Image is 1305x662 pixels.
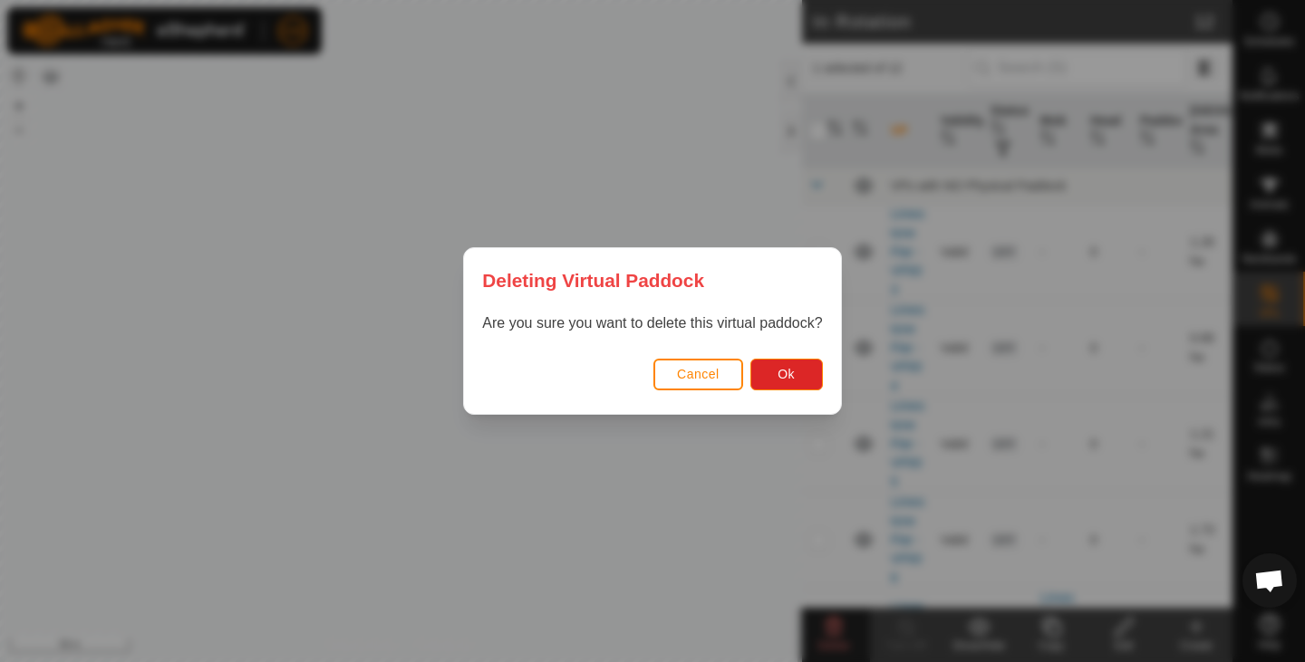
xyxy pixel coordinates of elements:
span: Deleting Virtual Paddock [482,266,704,294]
span: Cancel [677,367,720,381]
a: Open chat [1242,553,1297,608]
button: Ok [750,359,823,390]
p: Are you sure you want to delete this virtual paddock? [482,312,822,334]
span: Ok [778,367,795,381]
button: Cancel [653,359,743,390]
